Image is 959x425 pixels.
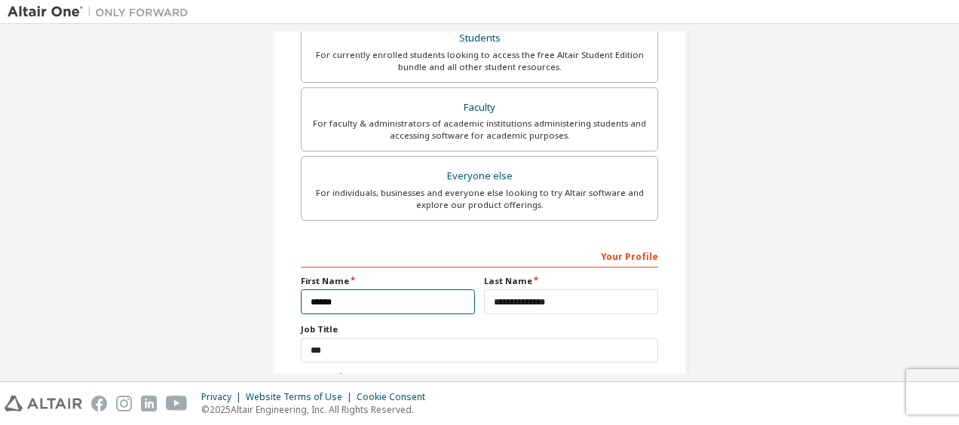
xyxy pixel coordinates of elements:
[5,396,82,411] img: altair_logo.svg
[141,396,157,411] img: linkedin.svg
[311,97,648,118] div: Faculty
[116,396,132,411] img: instagram.svg
[301,371,658,384] label: Country
[201,403,434,416] p: © 2025 Altair Engineering, Inc. All Rights Reserved.
[311,118,648,142] div: For faculty & administrators of academic institutions administering students and accessing softwa...
[484,275,658,287] label: Last Name
[8,5,196,20] img: Altair One
[246,391,357,403] div: Website Terms of Use
[301,323,658,335] label: Job Title
[357,391,434,403] div: Cookie Consent
[166,396,188,411] img: youtube.svg
[201,391,246,403] div: Privacy
[301,275,475,287] label: First Name
[311,28,648,49] div: Students
[311,187,648,211] div: For individuals, businesses and everyone else looking to try Altair software and explore our prod...
[301,243,658,268] div: Your Profile
[91,396,107,411] img: facebook.svg
[311,166,648,187] div: Everyone else
[311,49,648,73] div: For currently enrolled students looking to access the free Altair Student Edition bundle and all ...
